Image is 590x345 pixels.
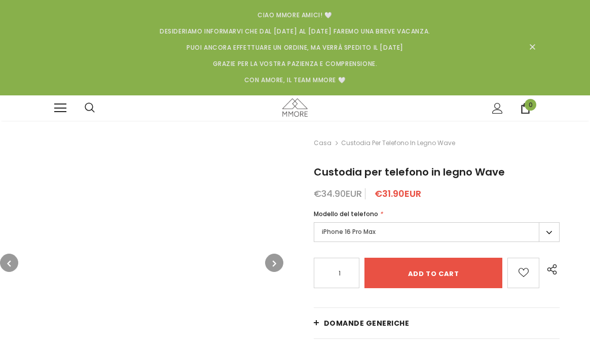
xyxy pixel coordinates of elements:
a: Casa [314,137,331,149]
p: Con amore, il team MMORE 🤍 [67,75,523,85]
span: Modello del telefono [314,210,378,218]
span: 0 [525,99,536,111]
p: Grazie per la vostra pazienza e comprensione. [67,59,523,69]
img: Casi MMORE [282,98,308,116]
p: Ciao MMORE Amici! 🤍 [67,10,523,20]
label: iPhone 16 Pro Max [314,222,560,242]
span: €31.90EUR [375,187,421,200]
input: Add to cart [364,258,503,288]
a: 0 [520,103,531,114]
span: Custodia per telefono in legno Wave [341,137,455,149]
span: €34.90EUR [314,187,362,200]
p: Puoi ancora effettuare un ordine, ma verrà spedito il [DATE] [67,43,523,53]
span: Custodia per telefono in legno Wave [314,165,505,179]
p: Desideriamo informarvi che dal [DATE] al [DATE] faremo una breve vacanza. [67,26,523,37]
